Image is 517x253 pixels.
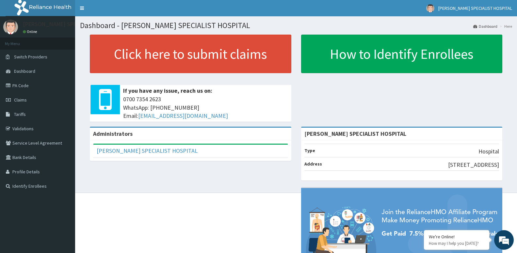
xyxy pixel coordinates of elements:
div: We're Online! [429,234,484,240]
a: Dashboard [473,24,497,29]
a: [EMAIL_ADDRESS][DOMAIN_NAME] [138,112,228,119]
p: How may I help you today? [429,241,484,246]
a: Online [23,29,39,34]
span: 0700 7354 2623 WhatsApp: [PHONE_NUMBER] Email: [123,95,288,120]
b: Address [304,161,322,167]
img: User Image [426,4,434,12]
a: Click here to submit claims [90,35,291,73]
p: [PERSON_NAME] SPECIALIST HOSPITAL [23,21,123,27]
img: User Image [3,20,18,34]
span: Tariffs [14,111,26,117]
p: Hospital [478,147,499,156]
a: [PERSON_NAME] SPECIALIST HOSPITAL [97,147,198,154]
span: Switch Providers [14,54,47,60]
b: Type [304,148,315,153]
b: If you have any issue, reach us on: [123,87,212,94]
li: Here [498,24,512,29]
b: Administrators [93,130,133,137]
strong: [PERSON_NAME] SPECIALIST HOSPITAL [304,130,406,137]
span: [PERSON_NAME] SPECIALIST HOSPITAL [438,5,512,11]
h1: Dashboard - [PERSON_NAME] SPECIALIST HOSPITAL [80,21,512,30]
p: [STREET_ADDRESS] [448,161,499,169]
a: How to Identify Enrollees [301,35,503,73]
span: Dashboard [14,68,35,74]
span: Claims [14,97,27,103]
